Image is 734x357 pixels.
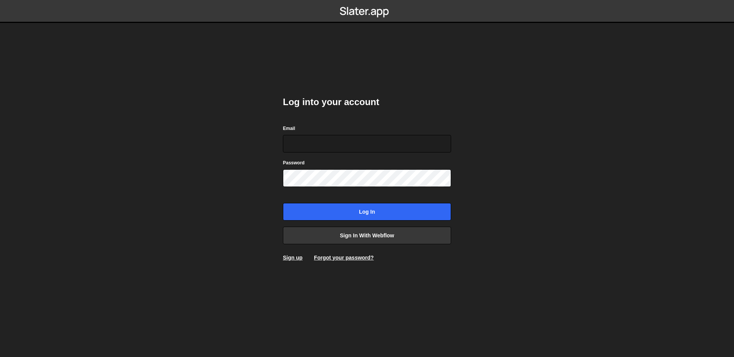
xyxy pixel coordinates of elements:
[283,125,295,132] label: Email
[283,159,305,167] label: Password
[283,227,451,244] a: Sign in with Webflow
[283,96,451,108] h2: Log into your account
[314,255,373,261] a: Forgot your password?
[283,203,451,221] input: Log in
[283,255,302,261] a: Sign up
